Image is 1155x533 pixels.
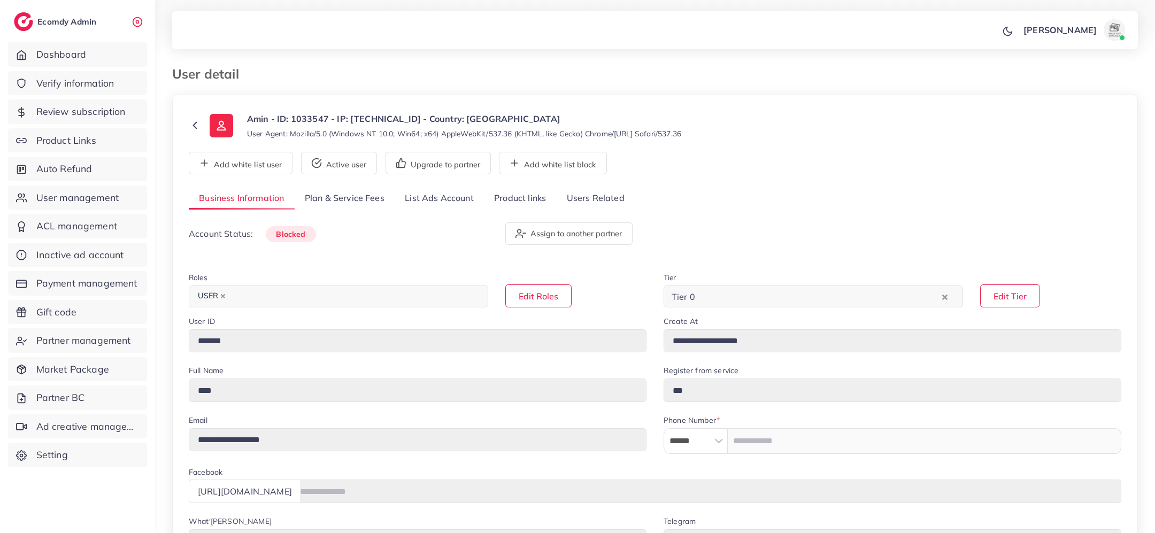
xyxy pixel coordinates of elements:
[386,152,491,174] button: Upgrade to partner
[36,162,93,176] span: Auto Refund
[8,157,147,181] a: Auto Refund
[8,443,147,467] a: Setting
[210,114,233,137] img: ic-user-info.36bf1079.svg
[698,288,940,305] input: Search for option
[8,99,147,124] a: Review subscription
[172,66,248,82] h3: User detail
[664,415,720,426] label: Phone Number
[301,152,377,174] button: Active user
[36,276,137,290] span: Payment management
[247,128,681,139] small: User Agent: Mozilla/5.0 (Windows NT 10.0; Win64; x64) AppleWebKit/537.36 (KHTML, like Gecko) Chro...
[295,187,395,210] a: Plan & Service Fees
[189,480,301,503] div: [URL][DOMAIN_NAME]
[8,357,147,382] a: Market Package
[8,186,147,210] a: User management
[505,284,572,307] button: Edit Roles
[1018,19,1129,41] a: [PERSON_NAME]avatar
[193,289,230,304] span: USER
[189,316,215,327] label: User ID
[8,271,147,296] a: Payment management
[1104,19,1125,41] img: avatar
[232,288,474,305] input: Search for option
[37,17,99,27] h2: Ecomdy Admin
[8,300,147,325] a: Gift code
[395,187,484,210] a: List Ads Account
[505,222,633,245] button: Assign to another partner
[36,76,114,90] span: Verify information
[556,187,634,210] a: Users Related
[664,272,676,283] label: Tier
[664,365,738,376] label: Register from service
[189,152,292,174] button: Add white list user
[14,12,99,31] a: logoEcomdy Admin
[247,112,681,125] p: Amin - ID: 1033547 - IP: [TECHNICAL_ID] - Country: [GEOGRAPHIC_DATA]
[189,516,272,527] label: What'[PERSON_NAME]
[36,219,117,233] span: ACL management
[36,48,86,61] span: Dashboard
[669,289,697,305] span: Tier 0
[664,285,963,307] div: Search for option
[220,293,226,299] button: Deselect USER
[8,71,147,96] a: Verify information
[8,328,147,353] a: Partner management
[664,316,698,327] label: Create At
[980,284,1040,307] button: Edit Tier
[8,243,147,267] a: Inactive ad account
[664,516,696,527] label: Telegram
[266,226,315,242] span: blocked
[36,305,76,319] span: Gift code
[36,448,68,462] span: Setting
[36,134,96,148] span: Product Links
[499,152,607,174] button: Add white list block
[14,12,33,31] img: logo
[36,105,126,119] span: Review subscription
[8,214,147,238] a: ACL management
[189,467,222,477] label: Facebook
[36,248,124,262] span: Inactive ad account
[1023,24,1097,36] p: [PERSON_NAME]
[8,414,147,439] a: Ad creative management
[189,227,316,241] p: Account Status:
[36,391,85,405] span: Partner BC
[189,187,295,210] a: Business Information
[8,128,147,153] a: Product Links
[189,365,224,376] label: Full Name
[484,187,556,210] a: Product links
[8,42,147,67] a: Dashboard
[942,290,948,303] button: Clear Selected
[189,415,207,426] label: Email
[36,420,139,434] span: Ad creative management
[189,285,488,307] div: Search for option
[36,334,131,347] span: Partner management
[36,191,119,205] span: User management
[8,385,147,410] a: Partner BC
[36,362,109,376] span: Market Package
[189,272,207,283] label: Roles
